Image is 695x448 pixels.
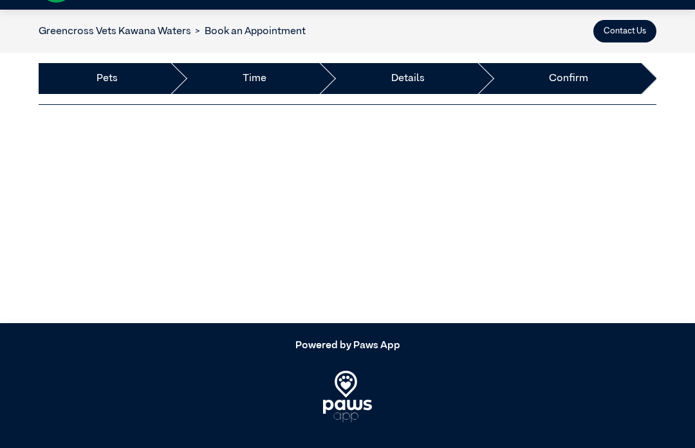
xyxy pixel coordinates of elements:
[191,24,306,39] li: Book an Appointment
[593,20,656,42] button: Contact Us
[243,71,266,86] a: Time
[549,71,588,86] a: Confirm
[391,71,425,86] a: Details
[39,340,656,352] h5: Powered by Paws App
[97,71,118,86] a: Pets
[323,371,373,422] img: PawsApp
[39,24,306,39] nav: breadcrumb
[39,26,191,37] a: Greencross Vets Kawana Waters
